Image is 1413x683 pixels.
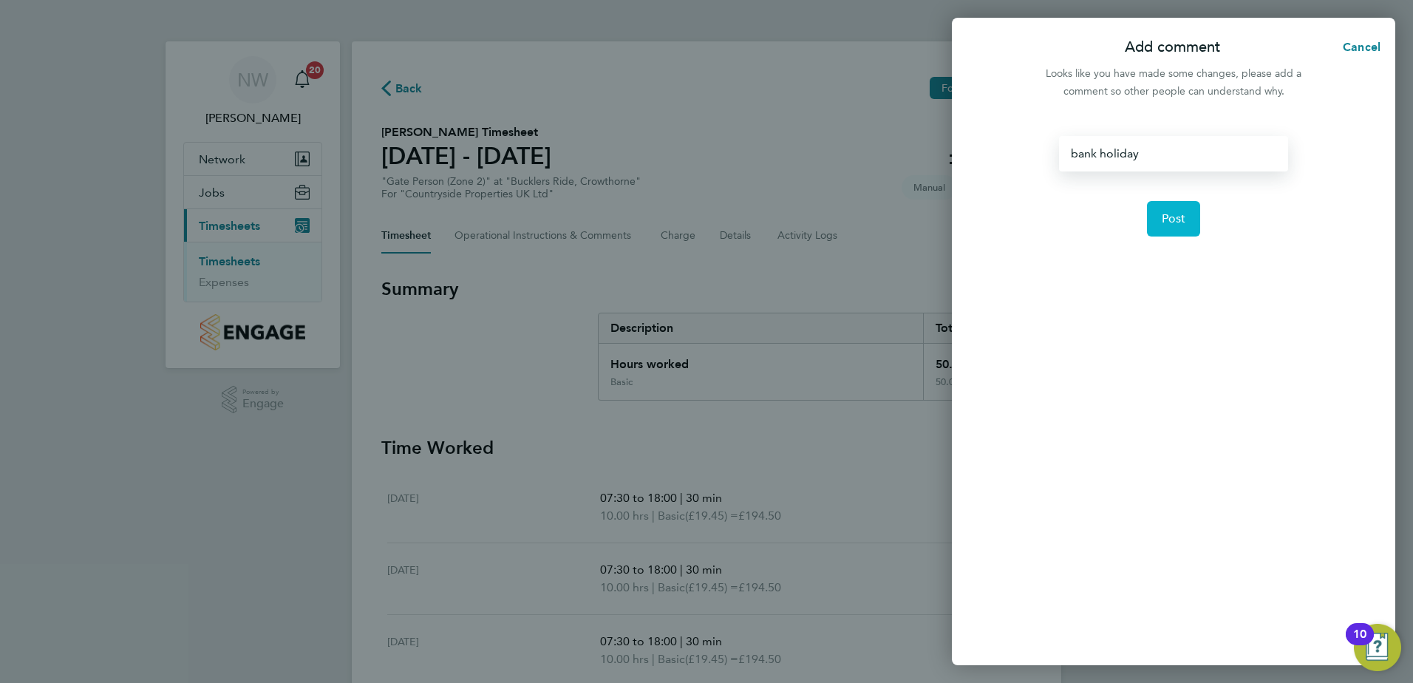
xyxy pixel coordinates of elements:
[1319,33,1395,62] button: Cancel
[1162,211,1186,226] span: Post
[1353,634,1366,653] div: 10
[1125,37,1220,58] p: Add comment
[1038,65,1310,101] div: Looks like you have made some changes, please add a comment so other people can understand why.
[1354,624,1401,671] button: Open Resource Center, 10 new notifications
[1338,40,1380,54] span: Cancel
[1059,136,1287,171] div: bank holiday
[1147,201,1201,237] button: Post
